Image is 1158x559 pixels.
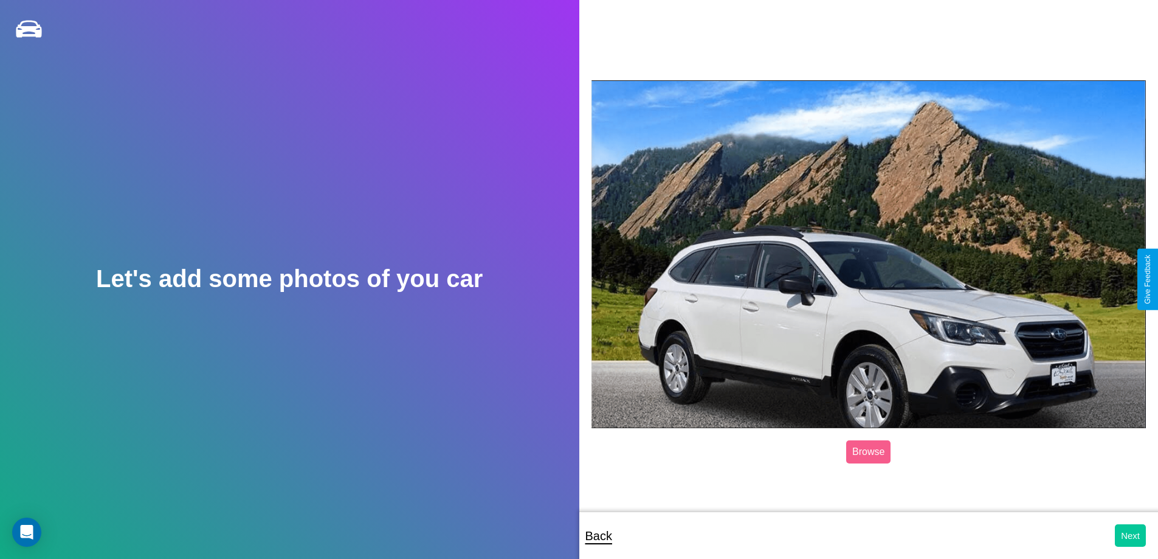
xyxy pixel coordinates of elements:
div: Open Intercom Messenger [12,518,41,547]
label: Browse [846,440,891,464]
h2: Let's add some photos of you car [96,265,483,293]
img: posted [591,80,1146,428]
button: Next [1115,524,1146,547]
div: Give Feedback [1143,255,1152,304]
p: Back [585,525,612,547]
